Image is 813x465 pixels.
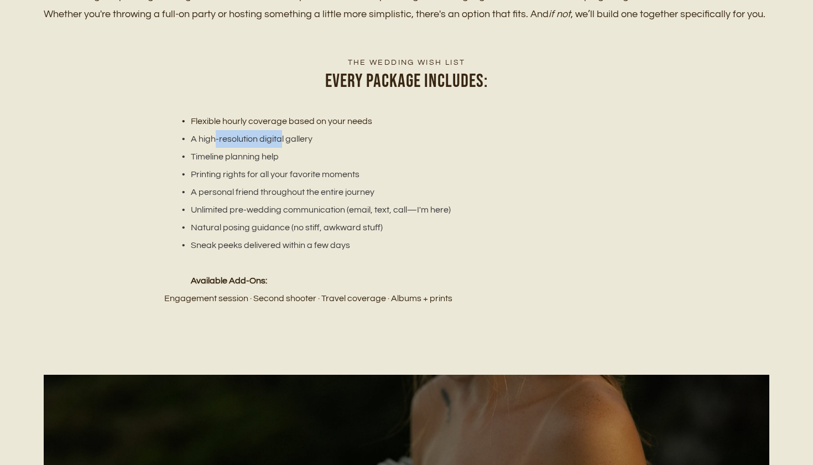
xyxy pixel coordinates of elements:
[164,68,648,95] h2: Every package includes:
[178,148,648,166] li: Timeline planning help
[178,183,648,201] li: A personal friend throughout the entire journey
[549,9,571,19] em: if not
[164,57,648,68] h5: The wedding wish list
[178,166,648,183] li: Printing rights for all your favorite moments
[178,201,648,219] li: Unlimited pre-wedding communication (email, text, call—I'm here)
[191,276,267,285] strong: Available Add-Ons:
[178,112,648,130] li: Flexible hourly coverage based on your needs
[178,219,648,236] li: Natural posing guidance (no stiff, awkward stuff)
[178,130,648,148] li: A high-resolution digital gallery
[178,236,648,254] li: Sneak peeks delivered within a few days
[164,290,648,307] p: Engagement session · Second shooter · Travel coverage · Albums + prints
